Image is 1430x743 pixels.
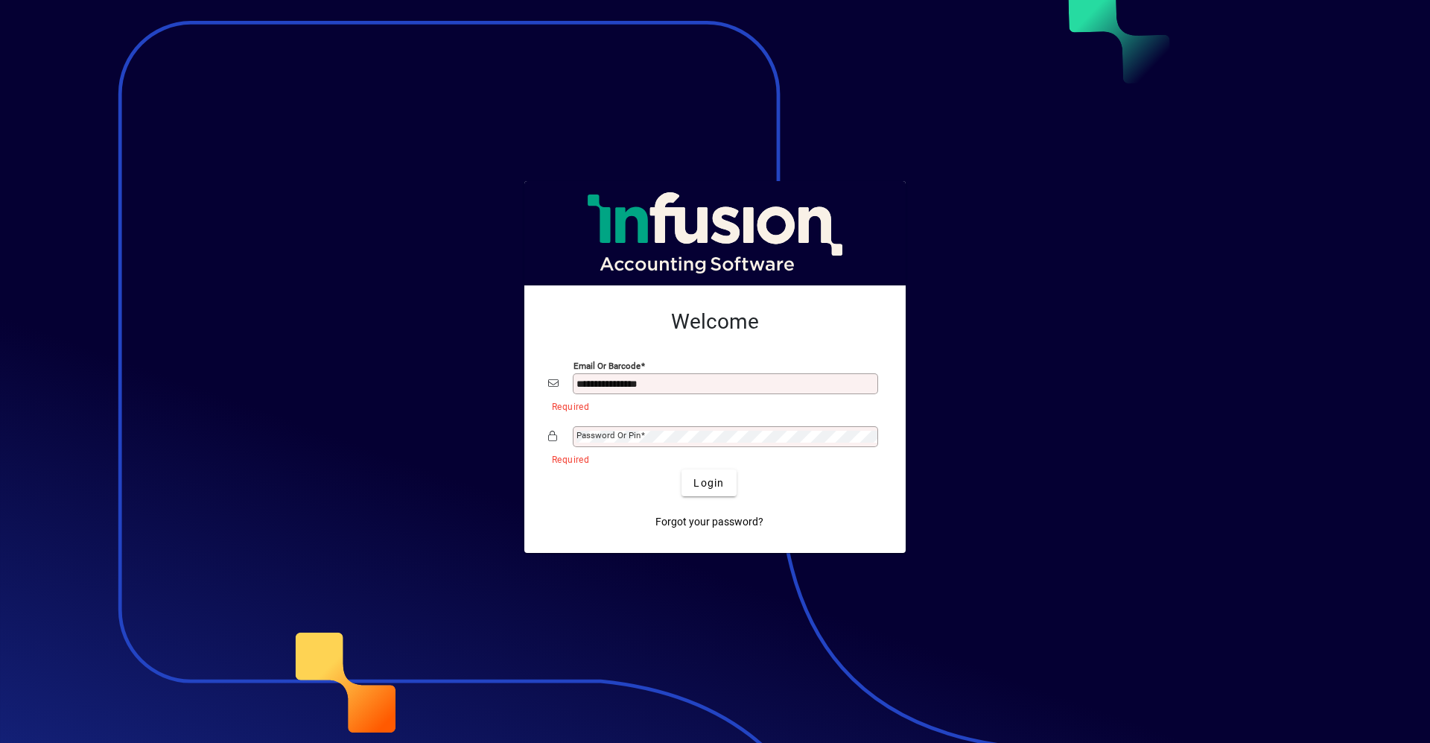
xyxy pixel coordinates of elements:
[649,508,769,535] a: Forgot your password?
[681,469,736,496] button: Login
[573,361,641,371] mat-label: Email or Barcode
[655,514,763,530] span: Forgot your password?
[552,451,870,467] mat-error: Required
[576,430,641,440] mat-label: Password or Pin
[548,309,882,335] h2: Welcome
[552,398,870,414] mat-error: Required
[693,475,724,491] span: Login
